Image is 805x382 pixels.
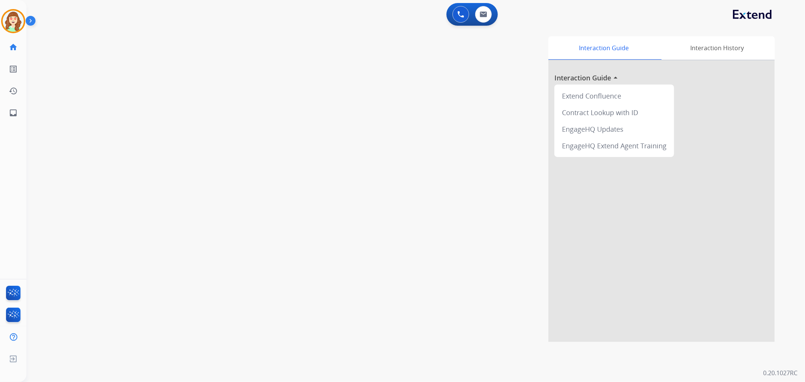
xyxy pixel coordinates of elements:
div: EngageHQ Updates [557,121,671,137]
div: Contract Lookup with ID [557,104,671,121]
div: Interaction History [660,36,775,60]
mat-icon: list_alt [9,65,18,74]
div: Interaction Guide [548,36,660,60]
mat-icon: history [9,86,18,95]
div: EngageHQ Extend Agent Training [557,137,671,154]
div: Extend Confluence [557,88,671,104]
p: 0.20.1027RC [763,368,797,377]
img: avatar [3,11,24,32]
mat-icon: inbox [9,108,18,117]
mat-icon: home [9,43,18,52]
